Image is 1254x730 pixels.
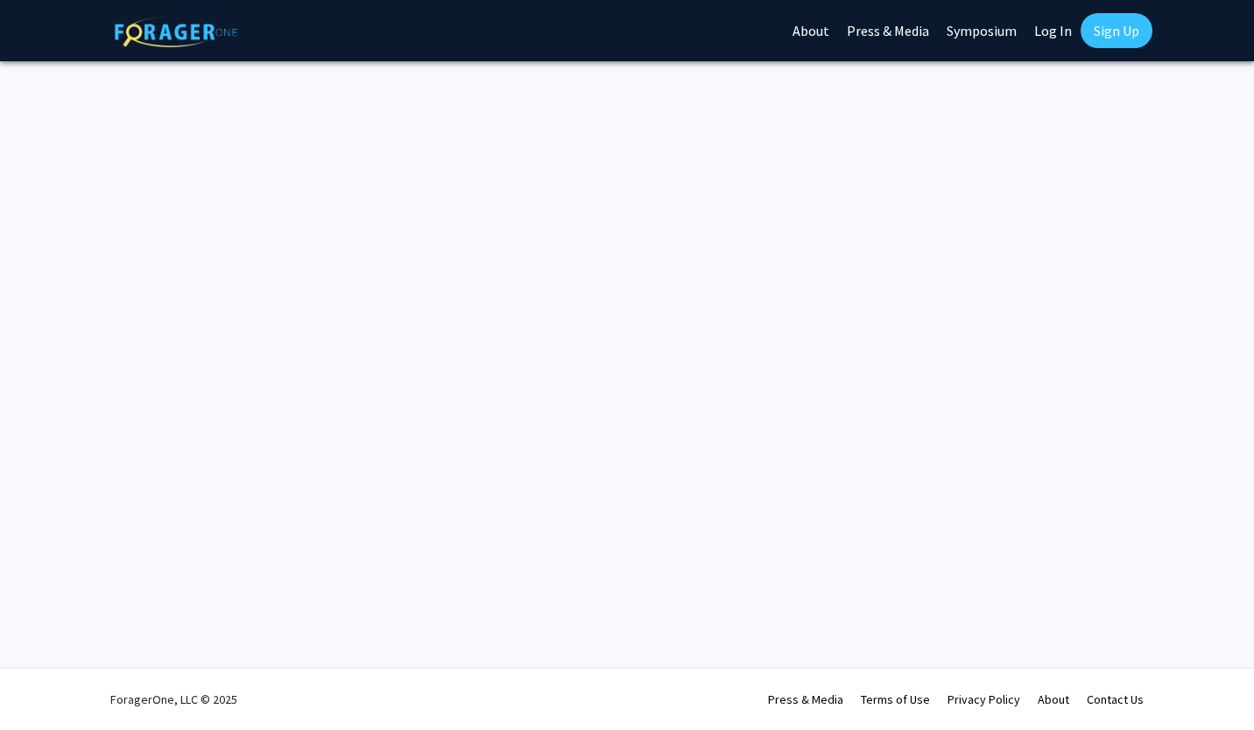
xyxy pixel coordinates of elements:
img: ForagerOne Logo [115,17,237,47]
a: About [1038,691,1069,707]
a: Sign Up [1081,13,1152,48]
a: Contact Us [1087,691,1144,707]
a: Terms of Use [861,691,930,707]
a: Press & Media [768,691,843,707]
a: Privacy Policy [948,691,1020,707]
div: ForagerOne, LLC © 2025 [110,669,237,730]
